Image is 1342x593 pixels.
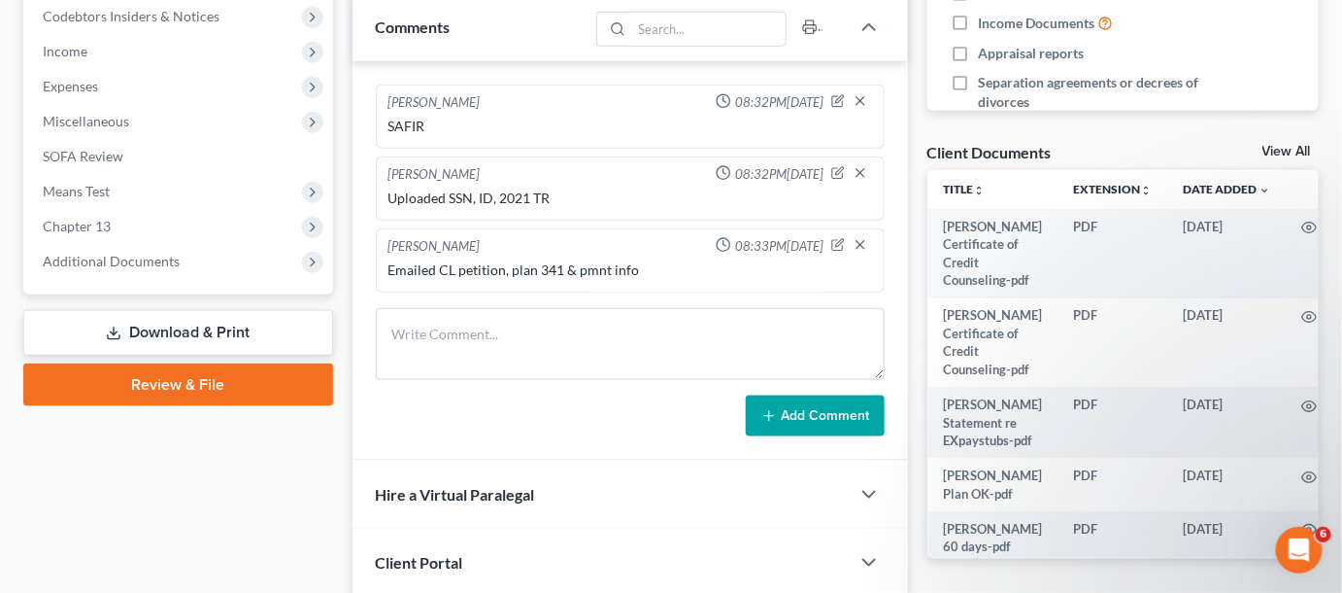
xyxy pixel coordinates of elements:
[23,310,333,356] a: Download & Print
[1057,298,1167,388] td: PDF
[43,183,110,199] span: Means Test
[27,139,333,174] a: SOFA Review
[376,485,535,504] span: Hire a Virtual Paralegal
[1057,458,1167,511] td: PDF
[1140,185,1152,196] i: unfold_more
[973,185,985,196] i: unfold_more
[1258,185,1270,196] i: expand_more
[43,8,219,24] span: Codebtors Insiders & Notices
[927,458,1057,511] td: [PERSON_NAME] Plan OK-pdf
[1073,182,1152,196] a: Extensionunfold_more
[1167,209,1286,298] td: [DATE]
[43,148,123,164] span: SOFA Review
[631,13,786,46] input: Search...
[735,165,823,184] span: 08:32PM[DATE]
[978,44,1084,63] span: Appraisal reports
[376,553,463,572] span: Client Portal
[23,364,333,406] a: Review & File
[978,14,1094,33] span: Income Documents
[735,93,823,112] span: 08:32PM[DATE]
[927,511,1057,565] td: [PERSON_NAME] 60 days-pdf
[43,218,111,234] span: Chapter 13
[388,261,872,280] div: Emailed CL petition, plan 341 & pmnt info
[1276,527,1323,574] iframe: Intercom live chat
[1057,511,1167,565] td: PDF
[1183,182,1270,196] a: Date Added expand_more
[735,237,823,256] span: 08:33PM[DATE]
[43,78,98,94] span: Expenses
[1057,387,1167,458] td: PDF
[388,189,872,208] div: Uploaded SSN, ID, 2021 TR
[1167,511,1286,565] td: [DATE]
[1316,527,1331,542] span: 6
[43,253,180,269] span: Additional Documents
[1167,387,1286,458] td: [DATE]
[376,17,451,36] span: Comments
[927,142,1052,162] div: Client Documents
[1167,458,1286,511] td: [DATE]
[388,117,872,136] div: SAFIR
[978,73,1204,112] span: Separation agreements or decrees of divorces
[746,396,885,436] button: Add Comment
[1057,209,1167,298] td: PDF
[1167,298,1286,388] td: [DATE]
[388,237,481,257] div: [PERSON_NAME]
[1262,145,1311,158] a: View All
[43,43,87,59] span: Income
[388,93,481,113] div: [PERSON_NAME]
[43,113,129,129] span: Miscellaneous
[943,182,985,196] a: Titleunfold_more
[927,209,1057,298] td: [PERSON_NAME] Certificate of Credit Counseling-pdf
[388,165,481,185] div: [PERSON_NAME]
[927,387,1057,458] td: [PERSON_NAME] Statement re EXpaystubs-pdf
[927,298,1057,388] td: [PERSON_NAME] Certificate of Credit Counseling-pdf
